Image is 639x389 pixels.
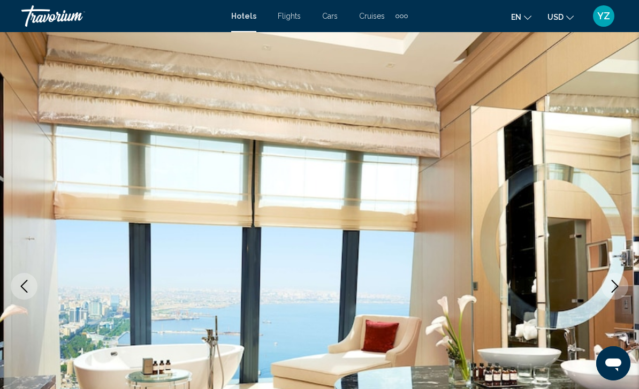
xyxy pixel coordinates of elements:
[602,273,628,300] button: Next image
[590,5,618,27] button: User Menu
[511,13,521,21] span: en
[547,9,574,25] button: Change currency
[21,5,220,27] a: Travorium
[597,11,610,21] span: YZ
[278,12,301,20] a: Flights
[231,12,256,20] a: Hotels
[547,13,564,21] span: USD
[511,9,531,25] button: Change language
[596,346,630,380] iframe: Кнопка запуска окна обмена сообщениями
[359,12,385,20] a: Cruises
[11,273,37,300] button: Previous image
[395,7,408,25] button: Extra navigation items
[322,12,338,20] a: Cars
